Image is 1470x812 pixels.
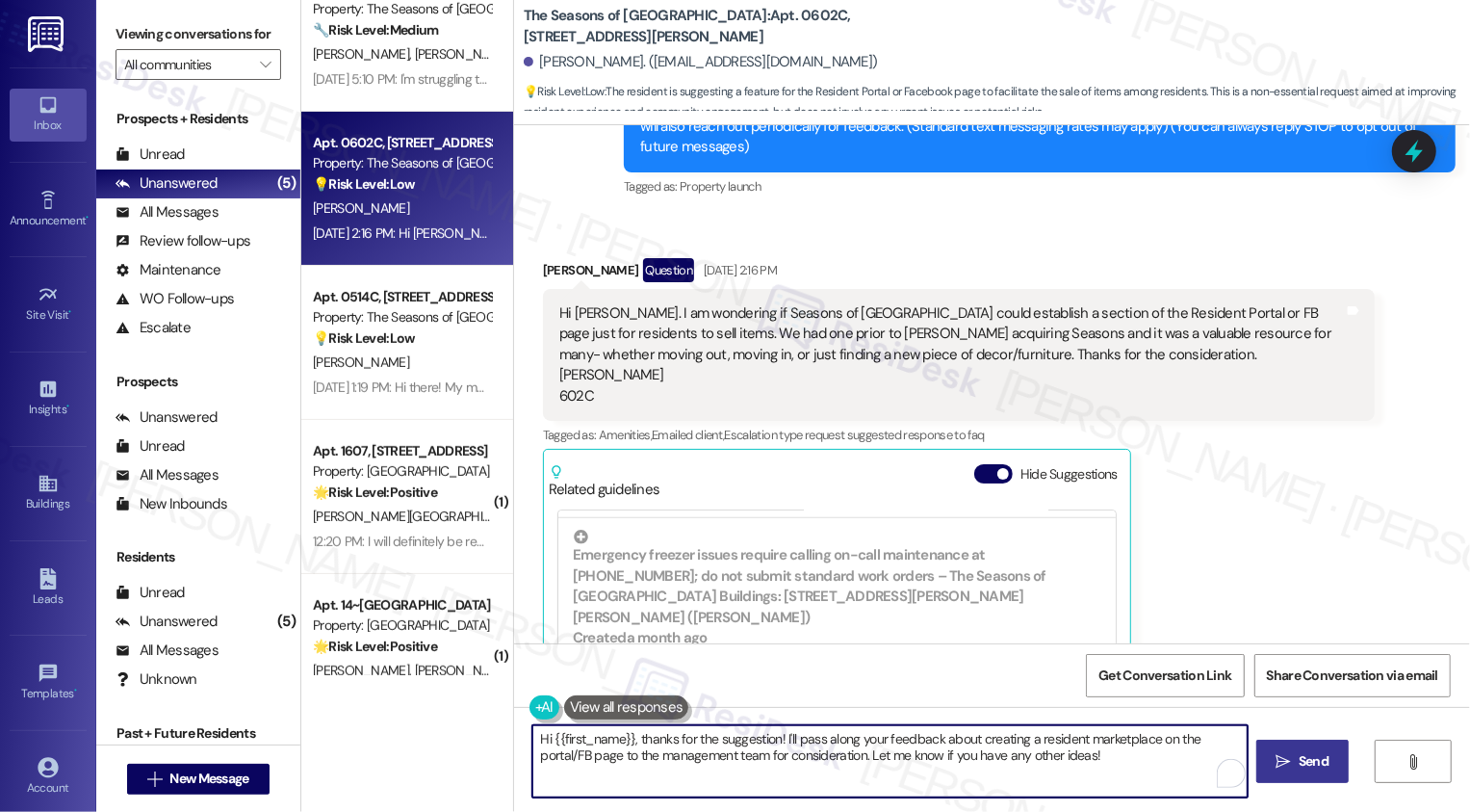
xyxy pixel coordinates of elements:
[147,772,162,787] i: 
[66,400,69,413] span: •
[10,373,87,425] a: Insights •
[414,45,516,63] span: [PERSON_NAME]
[573,530,1101,628] div: Emergency freezer issues require calling on-call maintenance at [PHONE_NUMBER]; do not submit sta...
[313,595,491,616] div: Apt. 14~[GEOGRAPHIC_DATA]
[599,427,653,443] span: Amenities ,
[1020,464,1118,485] label: Hide Suggestions
[96,109,300,129] div: Prospects + Residents
[127,764,270,795] button: New Message
[313,441,491,461] div: Apt. 1607, [STREET_ADDRESS]
[643,258,694,282] div: Question
[1098,666,1231,686] span: Get Conversation Link
[86,211,89,224] span: •
[313,508,531,525] span: [PERSON_NAME][GEOGRAPHIC_DATA]
[549,464,660,500] div: Related guidelines
[10,751,87,803] a: Account
[272,169,300,198] div: (5)
[559,303,1344,406] div: Hi [PERSON_NAME]. I am wondering if Seasons of [GEOGRAPHIC_DATA] could establish a section of the...
[725,427,985,443] span: Escalation type request suggested response to faq
[116,465,219,485] div: All Messages
[116,612,218,632] div: Unanswered
[313,484,437,501] strong: 🌟 Risk Level: Positive
[313,199,409,217] span: [PERSON_NAME]
[313,461,491,482] div: Property: [GEOGRAPHIC_DATA]
[313,70,1274,88] div: [DATE] 5:10 PM: I'm struggling to see the relevance. Would that have an influence on your respons...
[313,533,723,550] div: 12:20 PM: I will definitely be renewing and don't plan on moving ever again.
[652,427,724,443] span: Emailed client ,
[524,84,605,99] strong: 💡 Risk Level: Low
[699,260,777,280] div: [DATE] 2:16 PM
[116,436,185,457] div: Unread
[96,547,300,567] div: Residents
[116,583,185,603] div: Unread
[543,421,1375,449] div: Tagged as:
[573,628,1101,648] div: Created a month ago
[10,657,87,709] a: Templates •
[313,329,415,347] strong: 💡 Risk Level: Low
[96,372,300,392] div: Prospects
[524,6,909,47] b: The Seasons of [GEOGRAPHIC_DATA]: Apt. 0602C, [STREET_ADDRESS][PERSON_NAME]
[313,175,415,193] strong: 💡 Risk Level: Low
[1406,754,1421,770] i: 
[313,638,437,655] strong: 🌟 Risk Level: Positive
[1086,654,1244,697] button: Get Conversation Link
[116,669,197,690] div: Unknown
[414,662,510,679] span: [PERSON_NAME]
[10,278,87,330] a: Site Visit •
[10,563,87,615] a: Leads
[116,173,218,194] div: Unanswered
[313,21,438,39] strong: 🔧 Risk Level: Medium
[116,494,227,514] div: New Inbounds
[313,287,491,307] div: Apt. 0514C, [STREET_ADDRESS][PERSON_NAME]
[313,153,491,173] div: Property: The Seasons of [GEOGRAPHIC_DATA]
[1254,654,1451,697] button: Share Conversation via email
[116,144,185,165] div: Unread
[1256,740,1350,783] button: Send
[1299,751,1328,772] span: Send
[313,379,1135,396] div: [DATE] 1:19 PM: Hi there! My move in process was really fantastic! Thank you! I do have some serv...
[28,16,67,52] img: ResiDesk Logo
[524,82,1470,123] span: : The resident is suggesting a feature for the Resident Portal or Facebook page to facilitate the...
[116,19,281,49] label: Viewing conversations for
[272,607,300,637] div: (5)
[260,57,271,72] i: 
[74,684,77,697] span: •
[313,133,491,153] div: Apt. 0602C, [STREET_ADDRESS][PERSON_NAME]
[543,258,1375,289] div: [PERSON_NAME]
[116,231,250,251] div: Review follow-ups
[524,52,878,72] div: [PERSON_NAME]. ([EMAIL_ADDRESS][DOMAIN_NAME])
[313,662,415,679] span: [PERSON_NAME]
[313,45,415,63] span: [PERSON_NAME]
[116,260,221,280] div: Maintenance
[124,49,250,80] input: All communities
[96,723,300,744] div: Past + Future Residents
[116,202,219,223] div: All Messages
[116,318,191,338] div: Escalate
[10,467,87,519] a: Buildings
[10,89,87,141] a: Inbox
[313,354,409,371] span: [PERSON_NAME]
[69,305,72,319] span: •
[532,725,1248,798] textarea: To enrich screen reader interactions, please activate Accessibility in Grammarly extension settings
[1267,666,1438,686] span: Share Conversation via email
[680,178,761,195] span: Property launch
[1277,754,1291,770] i: 
[313,616,491,636] div: Property: [GEOGRAPHIC_DATA]
[313,307,491,327] div: Property: The Seasons of [GEOGRAPHIC_DATA]
[116,641,219,661] div: All Messages
[624,172,1456,200] div: Tagged as:
[116,407,218,428] div: Unanswered
[116,289,234,309] div: WO Follow-ups
[169,769,248,789] span: New Message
